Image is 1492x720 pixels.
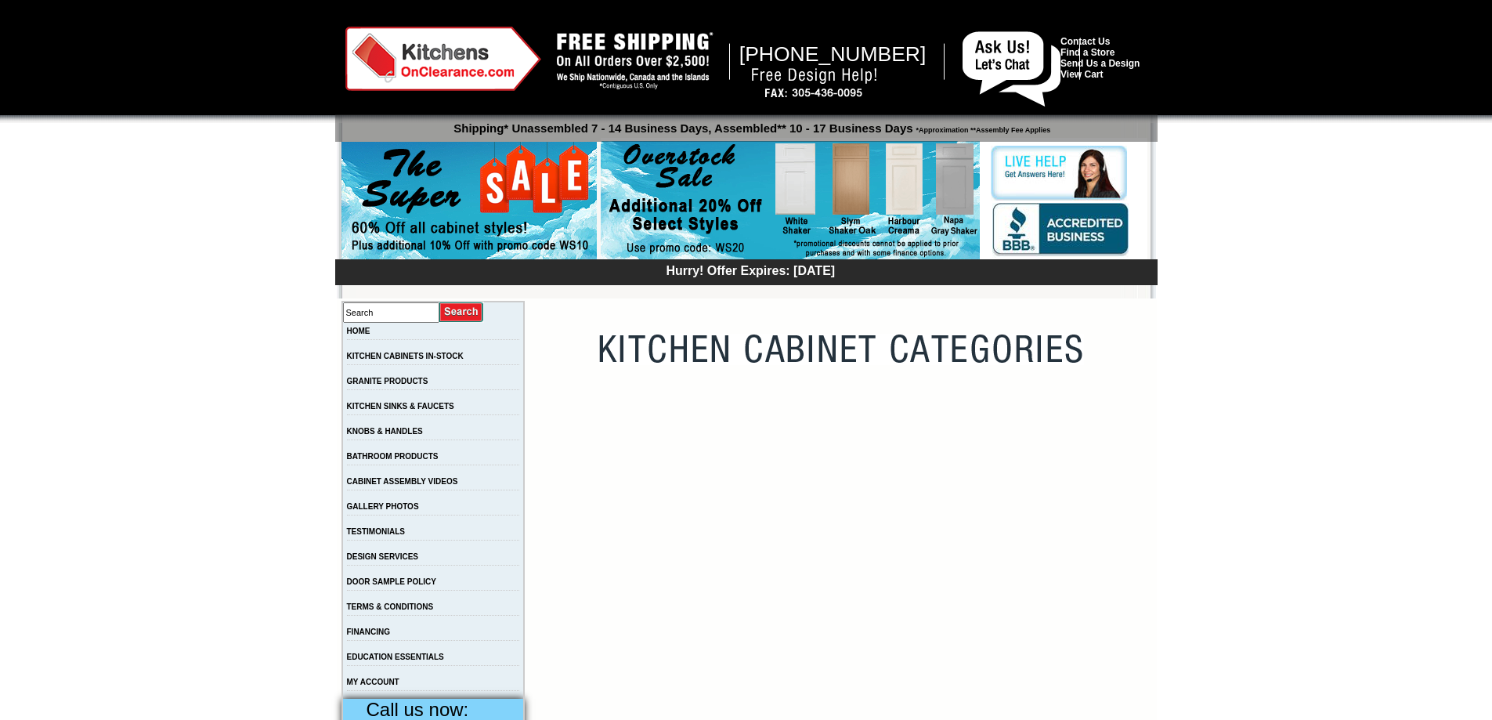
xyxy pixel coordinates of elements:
a: TESTIMONIALS [347,527,405,536]
a: KNOBS & HANDLES [347,427,423,436]
a: CABINET ASSEMBLY VIDEOS [347,477,458,486]
span: *Approximation **Assembly Fee Applies [913,122,1051,134]
a: BATHROOM PRODUCTS [347,452,439,461]
a: TERMS & CONDITIONS [347,602,434,611]
a: Find a Store [1060,47,1114,58]
img: Kitchens on Clearance Logo [345,27,541,91]
input: Submit [439,302,484,323]
a: MY ACCOUNT [347,678,399,686]
a: DESIGN SERVICES [347,552,419,561]
a: FINANCING [347,628,391,636]
span: [PHONE_NUMBER] [739,42,927,66]
a: Contact Us [1060,36,1110,47]
a: KITCHEN CABINETS IN-STOCK [347,352,464,360]
a: KITCHEN SINKS & FAUCETS [347,402,454,411]
a: GALLERY PHOTOS [347,502,419,511]
a: Send Us a Design [1060,58,1140,69]
div: Hurry! Offer Expires: [DATE] [343,262,1158,278]
span: Call us now: [367,699,469,720]
a: GRANITE PRODUCTS [347,377,428,385]
a: DOOR SAMPLE POLICY [347,577,436,586]
p: Shipping* Unassembled 7 - 14 Business Days, Assembled** 10 - 17 Business Days [343,114,1158,135]
a: View Cart [1060,69,1103,80]
a: EDUCATION ESSENTIALS [347,653,444,661]
a: HOME [347,327,370,335]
